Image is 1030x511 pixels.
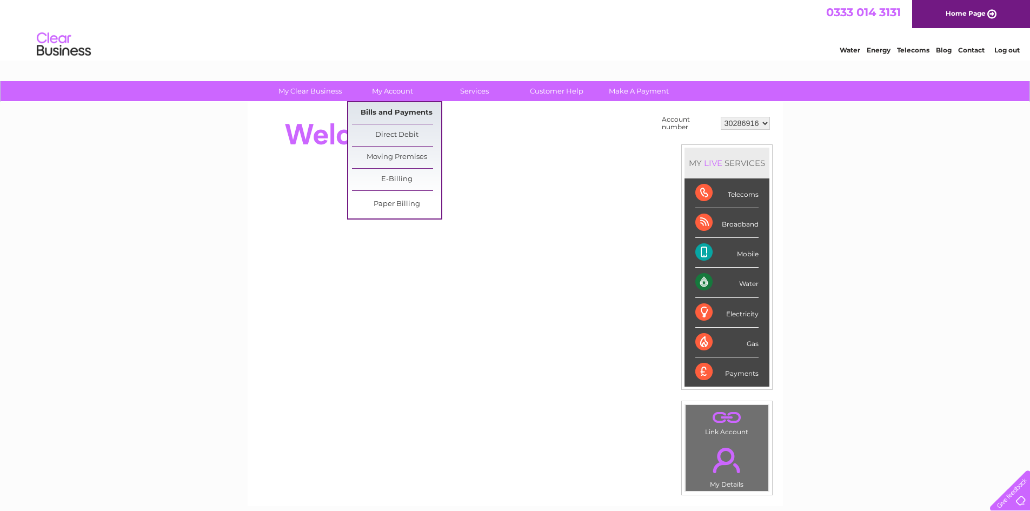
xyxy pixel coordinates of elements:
[265,81,355,101] a: My Clear Business
[826,5,901,19] a: 0333 014 3131
[352,169,441,190] a: E-Billing
[594,81,683,101] a: Make A Payment
[685,148,769,178] div: MY SERVICES
[695,298,759,328] div: Electricity
[897,46,929,54] a: Telecoms
[702,158,725,168] div: LIVE
[936,46,952,54] a: Blog
[659,113,718,134] td: Account number
[352,194,441,215] a: Paper Billing
[867,46,891,54] a: Energy
[685,404,769,439] td: Link Account
[695,357,759,387] div: Payments
[994,46,1020,54] a: Log out
[688,441,766,479] a: .
[695,268,759,297] div: Water
[840,46,860,54] a: Water
[430,81,519,101] a: Services
[352,102,441,124] a: Bills and Payments
[348,81,437,101] a: My Account
[695,208,759,238] div: Broadband
[685,439,769,492] td: My Details
[512,81,601,101] a: Customer Help
[695,328,759,357] div: Gas
[260,6,771,52] div: Clear Business is a trading name of Verastar Limited (registered in [GEOGRAPHIC_DATA] No. 3667643...
[695,178,759,208] div: Telecoms
[688,408,766,427] a: .
[352,124,441,146] a: Direct Debit
[36,28,91,61] img: logo.png
[958,46,985,54] a: Contact
[695,238,759,268] div: Mobile
[352,147,441,168] a: Moving Premises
